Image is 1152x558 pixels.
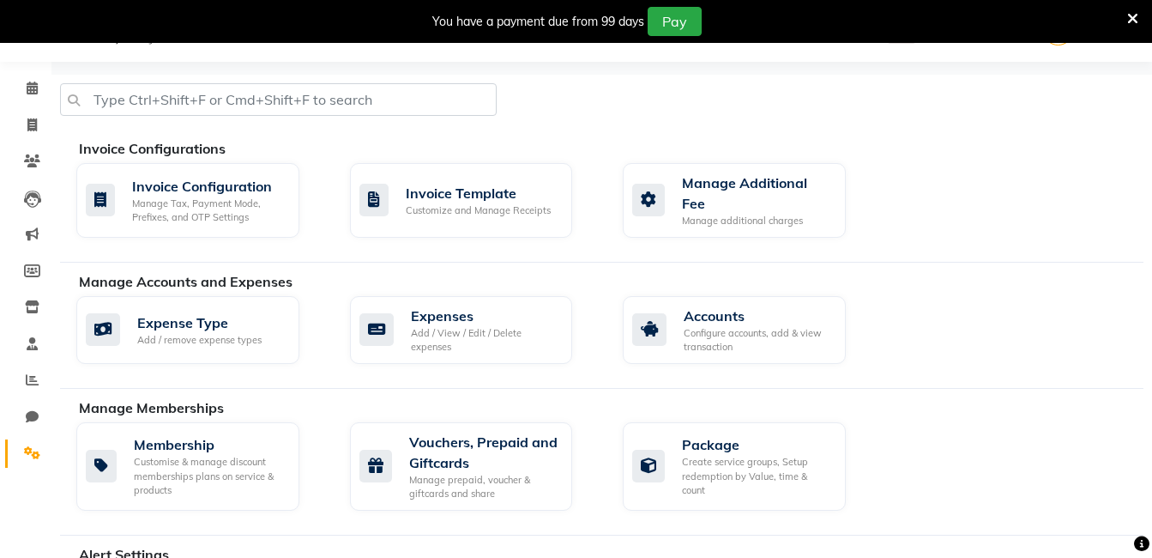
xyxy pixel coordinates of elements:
a: PackageCreate service groups, Setup redemption by Value, time & count [623,422,871,511]
a: Expense TypeAdd / remove expense types [76,296,324,364]
input: Type Ctrl+Shift+F or Cmd+Shift+F to search [60,83,497,116]
div: You have a payment due from 99 days [432,13,644,31]
div: Invoice Template [406,183,551,203]
div: Create service groups, Setup redemption by Value, time & count [682,455,832,498]
div: Manage additional charges [682,214,832,228]
div: Vouchers, Prepaid and Giftcards [409,432,559,473]
div: Package [682,434,832,455]
div: Membership [134,434,286,455]
a: AccountsConfigure accounts, add & view transaction [623,296,871,364]
div: Manage prepaid, voucher & giftcards and share [409,473,559,501]
a: Vouchers, Prepaid and GiftcardsManage prepaid, voucher & giftcards and share [350,422,598,511]
a: MembershipCustomise & manage discount memberships plans on service & products [76,422,324,511]
div: Manage Tax, Payment Mode, Prefixes, and OTP Settings [132,197,286,225]
a: ExpensesAdd / View / Edit / Delete expenses [350,296,598,364]
a: Invoice TemplateCustomize and Manage Receipts [350,163,598,238]
a: Invoice ConfigurationManage Tax, Payment Mode, Prefixes, and OTP Settings [76,163,324,238]
div: Add / remove expense types [137,333,262,348]
div: Invoice Configuration [132,176,286,197]
button: Pay [648,7,702,36]
div: Manage Additional Fee [682,173,832,214]
div: Customise & manage discount memberships plans on service & products [134,455,286,498]
div: Configure accounts, add & view transaction [684,326,832,355]
div: Accounts [684,306,832,326]
div: Add / View / Edit / Delete expenses [411,326,559,355]
div: Customize and Manage Receipts [406,203,551,218]
a: Manage Additional FeeManage additional charges [623,163,871,238]
div: Expenses [411,306,559,326]
div: Expense Type [137,312,262,333]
